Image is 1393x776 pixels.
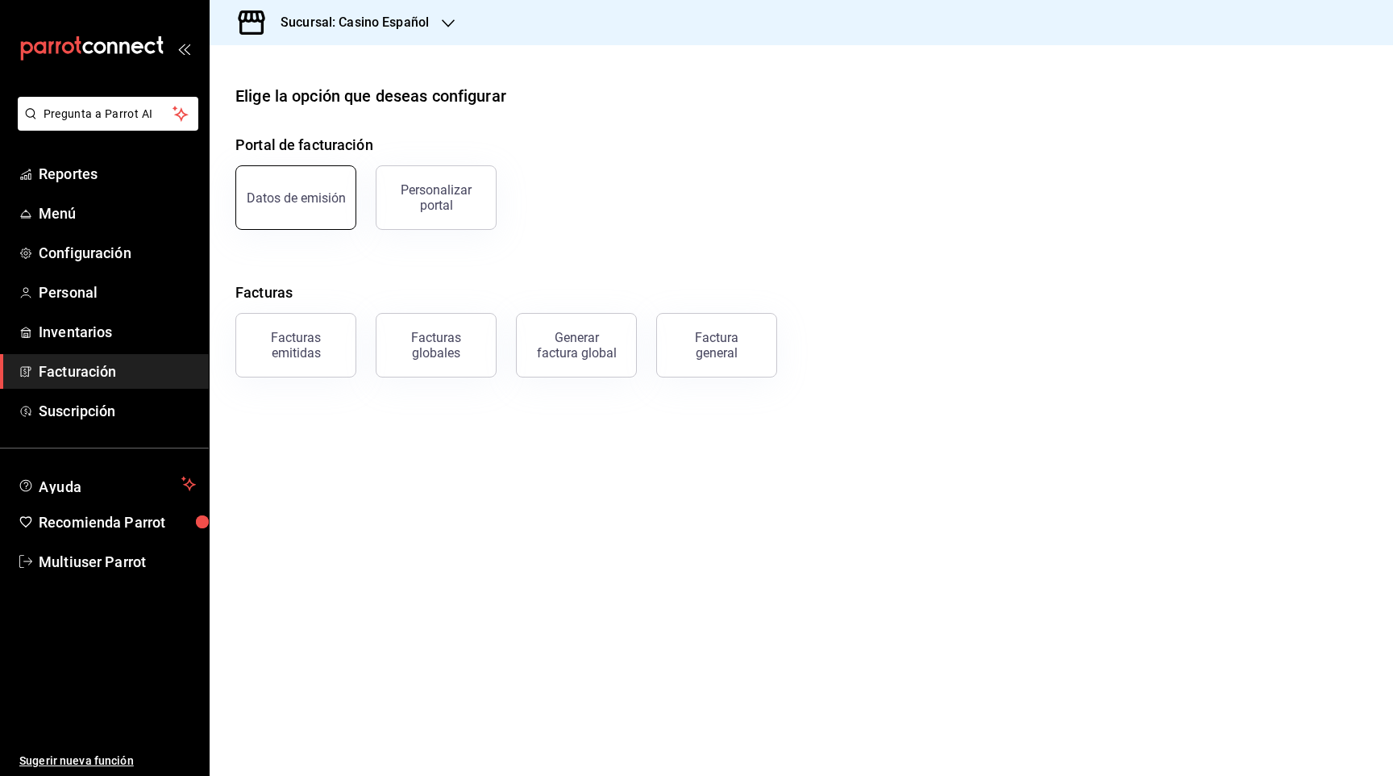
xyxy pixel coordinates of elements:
[44,106,173,123] span: Pregunta a Parrot AI
[235,313,356,378] button: Facturas emitidas
[39,282,196,303] span: Personal
[235,165,356,230] button: Datos de emisión
[39,321,196,343] span: Inventarios
[386,182,486,213] div: Personalizar portal
[19,753,196,770] span: Sugerir nueva función
[235,282,1367,303] h4: Facturas
[177,42,190,55] button: open_drawer_menu
[247,190,346,206] div: Datos de emisión
[39,511,196,533] span: Recomienda Parrot
[268,13,429,32] h3: Sucursal: Casino Español
[39,361,196,382] span: Facturación
[386,330,486,361] div: Facturas globales
[39,400,196,422] span: Suscripción
[516,313,637,378] button: Generar factura global
[39,202,196,224] span: Menú
[536,330,617,361] div: Generar factura global
[235,134,1367,156] h4: Portal de facturación
[11,117,198,134] a: Pregunta a Parrot AI
[235,84,506,108] div: Elige la opción que deseas configurar
[39,474,175,494] span: Ayuda
[376,165,497,230] button: Personalizar portal
[18,97,198,131] button: Pregunta a Parrot AI
[656,313,777,378] button: Factura general
[246,330,346,361] div: Facturas emitidas
[39,163,196,185] span: Reportes
[376,313,497,378] button: Facturas globales
[676,330,757,361] div: Factura general
[39,551,196,573] span: Multiuser Parrot
[39,242,196,264] span: Configuración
